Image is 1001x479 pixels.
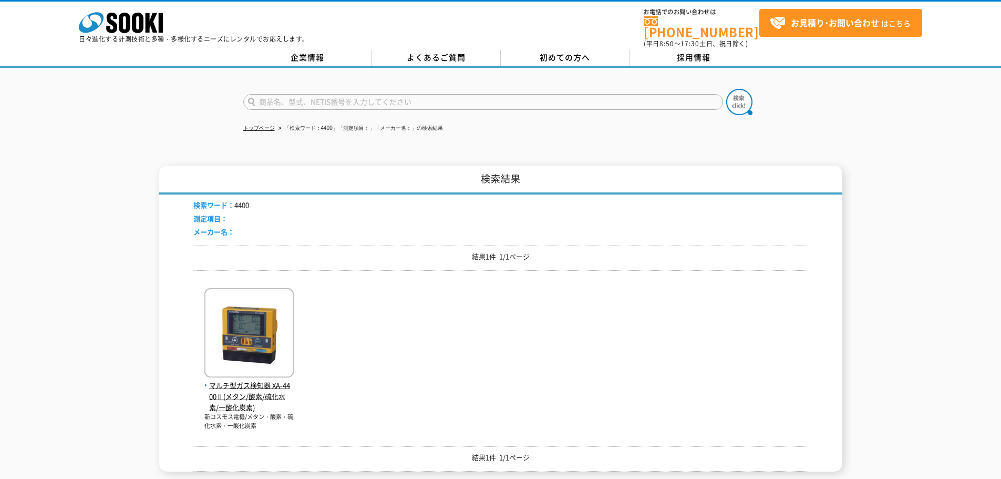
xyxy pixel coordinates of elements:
[276,123,443,134] li: 「検索ワード：4400」「測定項目：」「メーカー名：」の検索結果
[680,39,699,48] span: 17:30
[79,36,309,42] p: 日々進化する計測技術と多種・多様化するニーズにレンタルでお応えします。
[726,89,752,115] img: btn_search.png
[193,200,249,211] li: 4400
[630,50,758,66] a: 採用情報
[759,9,922,37] a: お見積り･お問い合わせはこちら
[193,227,234,237] span: メーカー名：
[501,50,630,66] a: 初めての方へ
[659,39,674,48] span: 8:50
[204,288,294,380] img: XA-4400Ⅱ(メタン/酸素/硫化水素/一酸化炭素)
[372,50,501,66] a: よくあるご質問
[540,52,590,63] span: 初めての方へ
[193,452,808,463] p: 結果1件 1/1ページ
[204,380,294,413] span: マルチ型ガス検知器 XA-4400Ⅱ(メタン/酸素/硫化水素/一酸化炭素)
[791,16,879,29] strong: お見積り･お問い合わせ
[243,94,723,110] input: 商品名、型式、NETIS番号を入力してください
[159,166,842,195] h1: 検索結果
[193,251,808,262] p: 結果1件 1/1ページ
[644,16,759,38] a: [PHONE_NUMBER]
[193,213,228,223] span: 測定項目：
[243,125,275,131] a: トップページ
[644,9,759,15] span: お電話でのお問い合わせは
[193,200,234,210] span: 検索ワード：
[644,39,748,48] span: (平日 ～ 土日、祝日除く)
[204,413,294,430] p: 新コスモス電機/メタン・酸素・硫化水素・一酸化炭素
[243,50,372,66] a: 企業情報
[204,369,294,413] a: マルチ型ガス検知器 XA-4400Ⅱ(メタン/酸素/硫化水素/一酸化炭素)
[770,15,911,31] span: はこちら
